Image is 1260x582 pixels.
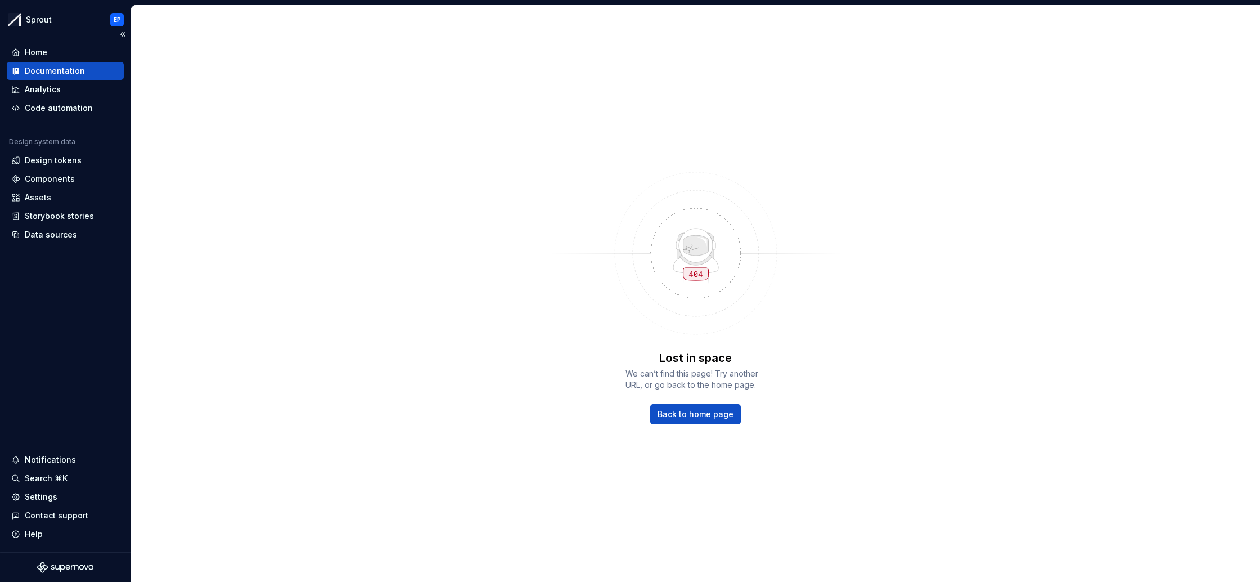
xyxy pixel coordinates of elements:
svg: Supernova Logo [37,562,93,573]
div: Components [25,173,75,185]
button: Collapse sidebar [115,26,130,42]
button: Contact support [7,507,124,525]
a: Assets [7,189,124,207]
a: Code automation [7,99,124,117]
div: Sprout [26,14,52,25]
p: Lost in space [659,350,732,366]
a: Data sources [7,226,124,244]
a: Analytics [7,80,124,99]
div: EP [114,15,121,24]
div: Help [25,529,43,540]
img: b6c2a6ff-03c2-4811-897b-2ef07e5e0e51.png [8,13,21,26]
a: Documentation [7,62,124,80]
div: Documentation [25,65,85,77]
div: Notifications [25,454,76,465]
div: Design system data [9,137,75,146]
div: Analytics [25,84,61,95]
span: We can’t find this page! Try another URL, or go back to the home page. [625,368,766,391]
a: Back to home page [650,404,741,424]
div: Design tokens [25,155,82,166]
div: Assets [25,192,51,203]
div: Storybook stories [25,211,94,222]
button: Help [7,525,124,543]
div: Home [25,47,47,58]
a: Design tokens [7,151,124,169]
a: Home [7,43,124,61]
a: Storybook stories [7,207,124,225]
a: Components [7,170,124,188]
span: Back to home page [658,409,733,420]
button: Search ⌘K [7,469,124,487]
div: Data sources [25,229,77,240]
div: Code automation [25,102,93,114]
div: Contact support [25,510,88,521]
div: Search ⌘K [25,473,67,484]
button: SproutEP [2,7,128,32]
div: Settings [25,491,57,503]
button: Notifications [7,451,124,469]
a: Settings [7,488,124,506]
